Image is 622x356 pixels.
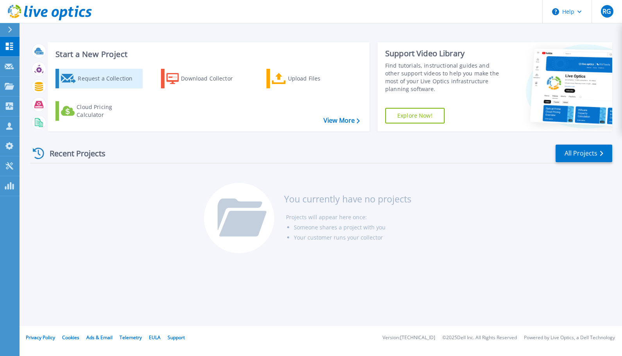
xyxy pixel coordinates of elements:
a: EULA [149,334,161,341]
a: All Projects [556,145,612,162]
a: Privacy Policy [26,334,55,341]
h3: Start a New Project [55,50,359,59]
li: Powered by Live Optics, a Dell Technology [524,335,615,340]
a: View More [324,117,360,124]
a: Explore Now! [385,108,445,123]
li: Your customer runs your collector [294,233,411,243]
a: Cloud Pricing Calculator [55,101,143,121]
div: Support Video Library [385,48,504,59]
div: Upload Files [288,71,350,86]
div: Find tutorials, instructional guides and other support videos to help you make the most of your L... [385,62,504,93]
li: Projects will appear here once: [286,212,411,222]
a: Upload Files [266,69,354,88]
li: Someone shares a project with you [294,222,411,233]
a: Request a Collection [55,69,143,88]
li: Version: [TECHNICAL_ID] [382,335,435,340]
a: Telemetry [120,334,142,341]
a: Ads & Email [86,334,113,341]
span: RG [602,8,611,14]
div: Download Collector [181,71,243,86]
a: Support [168,334,185,341]
div: Request a Collection [78,71,140,86]
a: Download Collector [161,69,248,88]
h3: You currently have no projects [284,195,411,203]
div: Recent Projects [30,144,116,163]
a: Cookies [62,334,79,341]
li: © 2025 Dell Inc. All Rights Reserved [442,335,517,340]
div: Cloud Pricing Calculator [77,103,139,119]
